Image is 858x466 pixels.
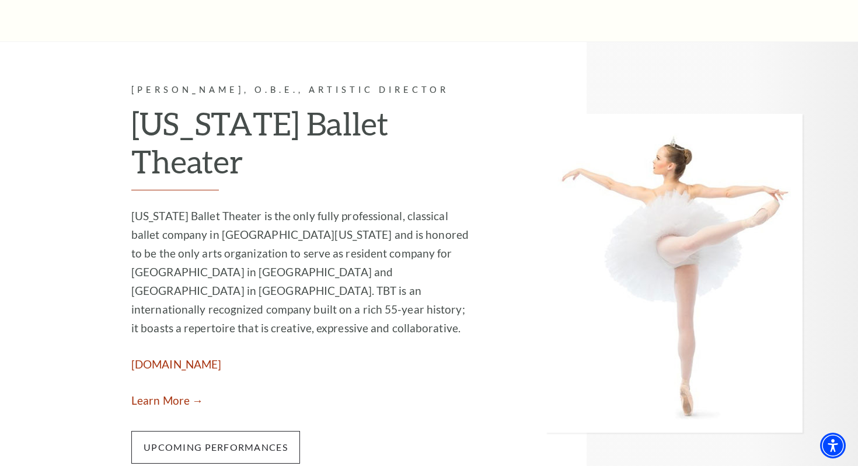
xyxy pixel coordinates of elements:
[131,207,470,338] p: [US_STATE] Ballet Theater is the only fully professional, classical ballet company in [GEOGRAPHIC...
[131,357,221,371] a: www.texasballettheater.org - open in a new tab
[546,114,803,433] img: Ben Stevenson, O.B.E., Artistic Director
[131,394,203,407] a: org Learn More →
[131,105,470,190] h2: [US_STATE] Ballet Theater
[131,431,300,464] a: Upcoming Performances
[131,83,470,98] p: [PERSON_NAME], O.B.E., Artistic Director
[820,433,846,458] div: Accessibility Menu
